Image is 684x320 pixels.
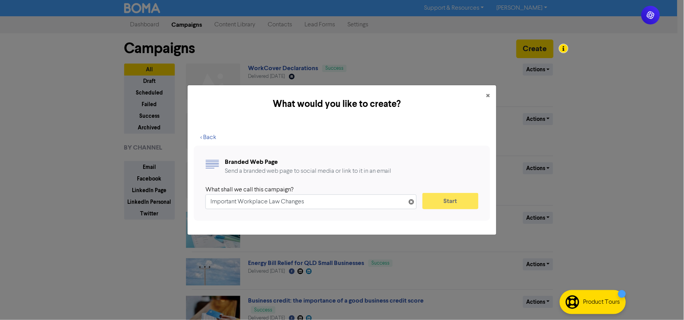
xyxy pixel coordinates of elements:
button: < Back [194,129,223,146]
iframe: Chat Widget [588,236,684,320]
div: What shall we call this campaign? [205,185,411,194]
span: × [486,90,490,102]
button: Close [480,85,496,107]
div: Send a branded web page to social media or link to it in an email [225,167,392,176]
h5: What would you like to create? [194,97,480,111]
button: Start [422,193,479,209]
div: Branded Web Page [225,157,392,167]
